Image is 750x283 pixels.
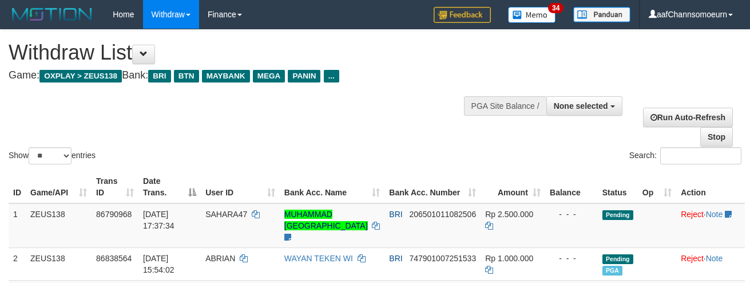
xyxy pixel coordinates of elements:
[148,70,170,82] span: BRI
[700,127,733,147] a: Stop
[602,254,633,264] span: Pending
[39,70,122,82] span: OXPLAY > ZEUS138
[676,203,745,248] td: ·
[26,171,92,203] th: Game/API: activate to sort column ascending
[92,171,138,203] th: Trans ID: activate to sort column ascending
[9,171,26,203] th: ID
[284,210,368,230] a: MUHAMMAD [GEOGRAPHIC_DATA]
[9,41,489,64] h1: Withdraw List
[434,7,491,23] img: Feedback.jpg
[485,254,533,263] span: Rp 1.000.000
[9,203,26,248] td: 1
[138,171,201,203] th: Date Trans.: activate to sort column descending
[676,247,745,280] td: ·
[96,254,132,263] span: 86838564
[389,254,402,263] span: BRI
[26,203,92,248] td: ZEUS138
[598,171,638,203] th: Status
[9,6,96,23] img: MOTION_logo.png
[202,70,250,82] span: MAYBANK
[143,254,174,274] span: [DATE] 15:54:02
[573,7,630,22] img: panduan.png
[545,171,598,203] th: Balance
[280,171,385,203] th: Bank Acc. Name: activate to sort column ascending
[660,147,741,164] input: Search:
[96,210,132,219] span: 86790968
[706,210,723,219] a: Note
[201,171,280,203] th: User ID: activate to sort column ascending
[384,171,481,203] th: Bank Acc. Number: activate to sort column ascending
[26,247,92,280] td: ZEUS138
[324,70,339,82] span: ...
[29,147,72,164] select: Showentries
[143,210,174,230] span: [DATE] 17:37:34
[602,210,633,220] span: Pending
[548,3,564,13] span: 34
[546,96,622,116] button: None selected
[485,210,533,219] span: Rp 2.500.000
[602,266,622,276] span: Marked by aafkaynarin
[174,70,199,82] span: BTN
[681,254,704,263] a: Reject
[638,171,676,203] th: Op: activate to sort column ascending
[706,254,723,263] a: Note
[288,70,320,82] span: PANIN
[554,101,608,111] span: None selected
[253,70,285,82] span: MEGA
[643,108,733,127] a: Run Auto-Refresh
[550,209,593,220] div: - - -
[205,254,235,263] span: ABRIAN
[389,210,402,219] span: BRI
[409,210,476,219] span: Copy 206501011082506 to clipboard
[9,70,489,81] h4: Game: Bank:
[409,254,476,263] span: Copy 747901007251533 to clipboard
[464,96,546,116] div: PGA Site Balance /
[550,253,593,264] div: - - -
[9,147,96,164] label: Show entries
[205,210,247,219] span: SAHARA47
[629,147,741,164] label: Search:
[481,171,545,203] th: Amount: activate to sort column ascending
[508,7,556,23] img: Button%20Memo.svg
[681,210,704,219] a: Reject
[676,171,745,203] th: Action
[284,254,353,263] a: WAYAN TEKEN WI
[9,247,26,280] td: 2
